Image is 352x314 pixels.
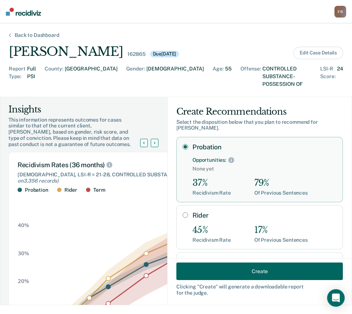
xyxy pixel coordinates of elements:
[192,157,226,163] div: Opportunities:
[254,178,308,188] div: 79%
[192,237,231,243] div: Recidivism Rate
[8,117,149,148] div: This information represents outcomes for cases similar to that of the current client, [PERSON_NAM...
[262,65,311,88] div: CONTROLLED SUBSTANCE-POSSESSION OF
[240,65,261,88] div: Offense :
[64,187,77,193] div: Rider
[9,44,123,59] div: [PERSON_NAME]
[192,190,231,196] div: Recidivism Rate
[126,65,145,88] div: Gender :
[18,222,29,228] text: 40%
[192,143,337,151] label: Probation
[150,51,179,57] div: Due [DATE]
[176,106,343,118] div: Create Recommendations
[192,211,337,219] label: Rider
[320,65,336,88] div: LSI-R Score :
[127,51,145,57] div: 162865
[8,104,149,115] div: Insights
[6,32,68,38] div: Back to Dashboard
[334,6,346,18] button: FR
[93,187,105,193] div: Term
[327,289,345,307] div: Open Intercom Messenger
[334,6,346,18] div: F R
[192,166,337,172] span: None yet
[176,119,343,131] div: Select the disposition below that you plan to recommend for [PERSON_NAME] .
[213,65,224,88] div: Age :
[192,225,231,235] div: 45%
[45,65,63,88] div: County :
[254,237,308,243] div: Of Previous Sentences
[176,263,343,280] button: Create
[18,172,259,184] span: (Based on 3,356 records )
[18,278,29,284] text: 20%
[65,65,117,88] div: [GEOGRAPHIC_DATA]
[18,250,29,256] text: 30%
[6,8,41,16] img: Recidiviz
[146,65,204,88] div: [DEMOGRAPHIC_DATA]
[25,187,48,193] div: Probation
[225,65,232,88] div: 55
[254,225,308,235] div: 17%
[337,65,343,88] div: 24
[27,65,36,88] div: Full PSI
[18,172,275,184] div: [DEMOGRAPHIC_DATA], LSI-R = 21-28, CONTROLLED SUBSTANCE-POSSESSION OF offenses
[18,161,275,169] div: Recidivism Rates (36 months)
[176,284,343,296] div: Clicking " Create " will generate a downloadable report for the judge.
[192,178,231,188] div: 37%
[254,190,308,196] div: Of Previous Sentences
[293,47,343,59] button: Edit Case Details
[9,65,26,88] div: Report Type :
